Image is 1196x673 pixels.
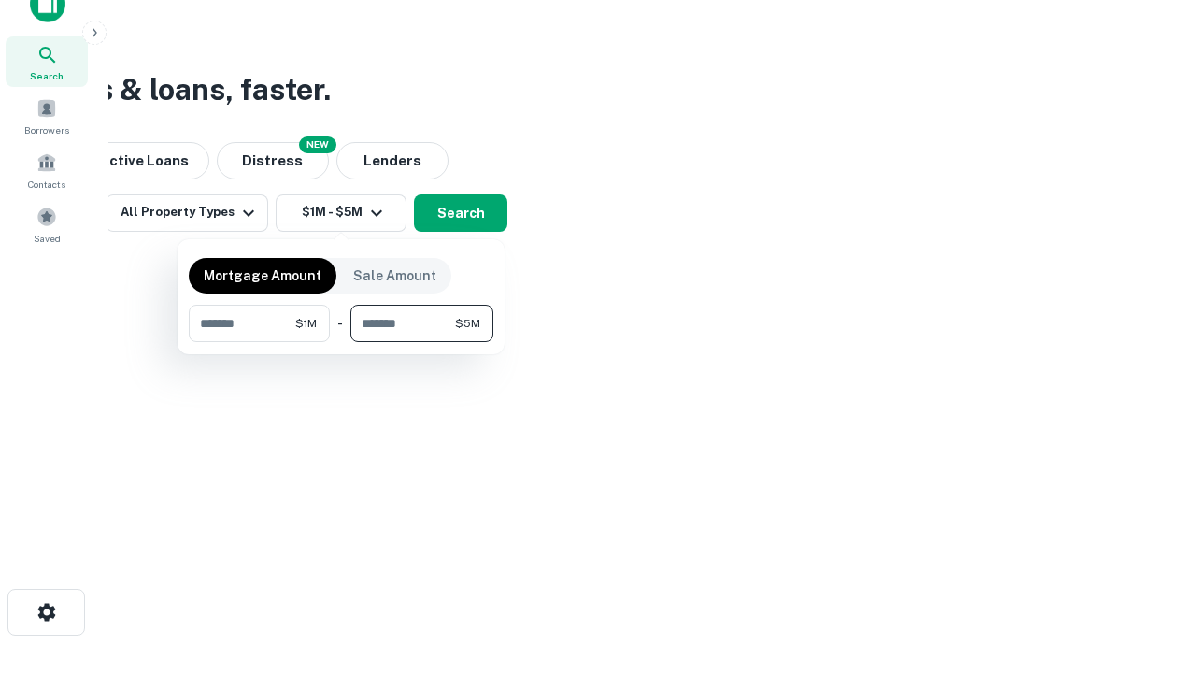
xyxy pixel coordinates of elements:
[295,315,317,332] span: $1M
[353,265,436,286] p: Sale Amount
[1103,523,1196,613] iframe: Chat Widget
[337,305,343,342] div: -
[204,265,321,286] p: Mortgage Amount
[455,315,480,332] span: $5M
